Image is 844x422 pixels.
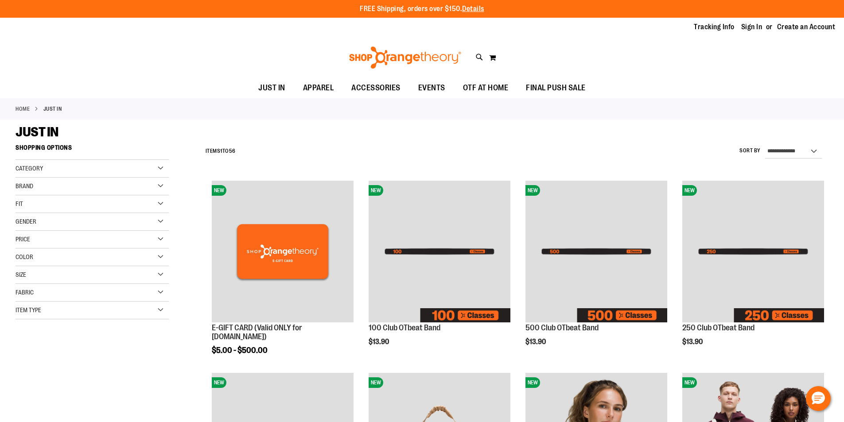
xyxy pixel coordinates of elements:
[212,346,268,355] span: $5.00 - $500.00
[525,181,667,324] a: Image of 500 Club OTbeat BandNEW
[682,323,755,332] a: 250 Club OTbeat Band
[741,22,762,32] a: Sign In
[16,218,36,225] span: Gender
[206,144,236,158] h2: Items to
[777,22,836,32] a: Create an Account
[409,78,454,98] a: EVENTS
[16,253,33,260] span: Color
[16,200,23,207] span: Fit
[16,306,41,314] span: Item Type
[364,176,515,364] div: product
[342,78,409,98] a: ACCESSORIES
[369,185,383,196] span: NEW
[212,185,226,196] span: NEW
[303,78,334,98] span: APPAREL
[16,140,169,160] strong: Shopping Options
[348,46,463,69] img: Shop Orangetheory
[682,185,697,196] span: NEW
[43,105,62,113] strong: JUST IN
[682,377,697,388] span: NEW
[369,377,383,388] span: NEW
[360,4,484,14] p: FREE Shipping, orders over $150.
[212,323,302,341] a: E-GIFT CARD (Valid ONLY for [DOMAIN_NAME])
[16,124,58,139] span: JUST IN
[207,176,358,377] div: product
[16,105,30,113] a: Home
[462,5,484,13] a: Details
[418,78,445,98] span: EVENTS
[212,181,354,324] a: E-GIFT CARD (Valid ONLY for ShopOrangetheory.com)NEW
[369,181,510,322] img: Image of 100 Club OTbeat Band
[294,78,343,98] a: APPAREL
[525,377,540,388] span: NEW
[369,181,510,324] a: Image of 100 Club OTbeat BandNEW
[212,377,226,388] span: NEW
[525,323,599,332] a: 500 Club OTbeat Band
[521,176,672,364] div: product
[16,182,33,190] span: Brand
[526,78,586,98] span: FINAL PUSH SALE
[16,289,34,296] span: Fabric
[258,78,285,98] span: JUST IN
[682,338,704,346] span: $13.90
[525,185,540,196] span: NEW
[739,147,761,155] label: Sort By
[16,165,43,172] span: Category
[806,386,831,411] button: Hello, have a question? Let’s chat.
[525,181,667,322] img: Image of 500 Club OTbeat Band
[369,338,390,346] span: $13.90
[682,181,824,322] img: Image of 250 Club OTbeat Band
[220,148,222,154] span: 1
[351,78,401,98] span: ACCESSORIES
[212,181,354,322] img: E-GIFT CARD (Valid ONLY for ShopOrangetheory.com)
[249,78,294,98] a: JUST IN
[694,22,735,32] a: Tracking Info
[369,323,440,332] a: 100 Club OTbeat Band
[682,181,824,324] a: Image of 250 Club OTbeat BandNEW
[525,338,547,346] span: $13.90
[454,78,517,98] a: OTF AT HOME
[16,236,30,243] span: Price
[16,271,26,278] span: Size
[678,176,828,364] div: product
[463,78,509,98] span: OTF AT HOME
[229,148,236,154] span: 56
[517,78,595,98] a: FINAL PUSH SALE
